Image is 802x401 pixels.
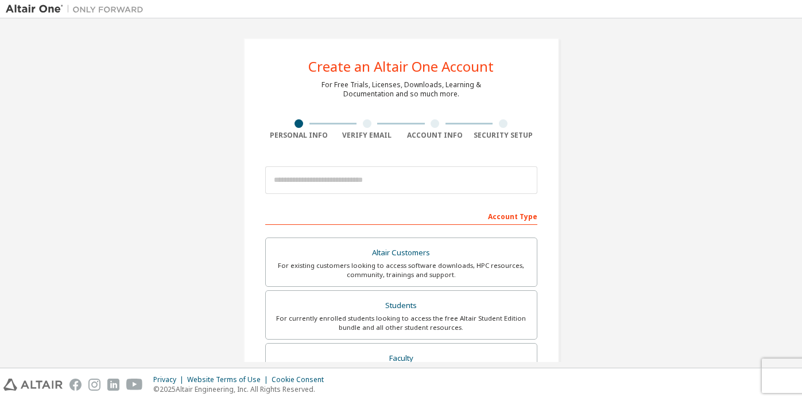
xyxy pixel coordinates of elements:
div: Website Terms of Use [187,375,272,384]
img: facebook.svg [69,379,82,391]
div: Altair Customers [273,245,530,261]
img: instagram.svg [88,379,100,391]
div: Verify Email [333,131,401,140]
div: For Free Trials, Licenses, Downloads, Learning & Documentation and so much more. [321,80,481,99]
p: © 2025 Altair Engineering, Inc. All Rights Reserved. [153,384,331,394]
img: youtube.svg [126,379,143,391]
div: Create an Altair One Account [308,60,494,73]
div: For currently enrolled students looking to access the free Altair Student Edition bundle and all ... [273,314,530,332]
div: Security Setup [469,131,537,140]
img: Altair One [6,3,149,15]
img: altair_logo.svg [3,379,63,391]
div: For existing customers looking to access software downloads, HPC resources, community, trainings ... [273,261,530,279]
div: Privacy [153,375,187,384]
div: Account Info [401,131,470,140]
img: linkedin.svg [107,379,119,391]
div: Faculty [273,351,530,367]
div: Personal Info [265,131,334,140]
div: Account Type [265,207,537,225]
div: Cookie Consent [272,375,331,384]
div: Students [273,298,530,314]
